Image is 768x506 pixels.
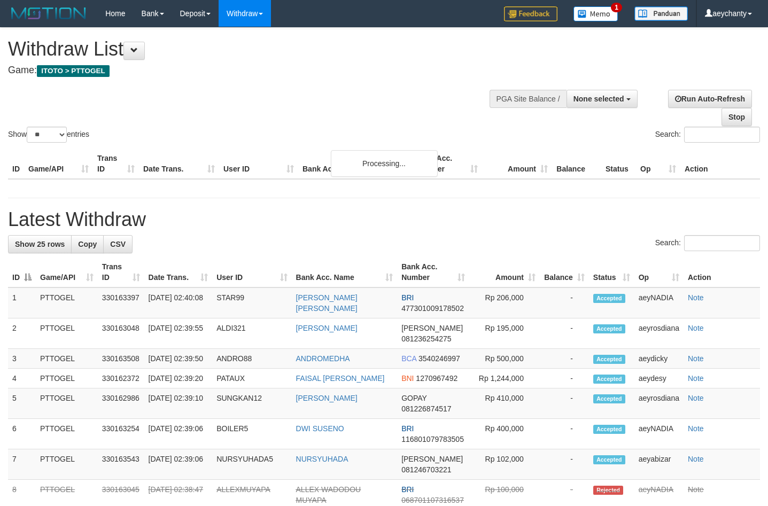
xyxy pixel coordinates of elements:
select: Showentries [27,127,67,143]
td: NURSYUHADA5 [212,449,291,480]
td: Rp 500,000 [469,349,540,369]
h4: Game: [8,65,501,76]
th: Op [636,149,680,179]
td: 3 [8,349,36,369]
img: Feedback.jpg [504,6,557,21]
td: [DATE] 02:39:10 [144,388,213,419]
td: 6 [8,419,36,449]
span: BCA [401,354,416,363]
img: MOTION_logo.png [8,5,89,21]
a: Note [688,293,704,302]
td: 7 [8,449,36,480]
td: - [540,287,589,318]
span: Show 25 rows [15,240,65,248]
img: panduan.png [634,6,688,21]
th: Op: activate to sort column ascending [634,257,684,287]
th: Bank Acc. Number: activate to sort column ascending [397,257,469,287]
td: Rp 195,000 [469,318,540,349]
th: Game/API: activate to sort column ascending [36,257,98,287]
a: ANDROMEDHA [296,354,350,363]
td: 330163397 [98,287,144,318]
a: [PERSON_NAME] [296,324,358,332]
a: Note [688,354,704,363]
a: Show 25 rows [8,235,72,253]
td: 330162372 [98,369,144,388]
a: FAISAL [PERSON_NAME] [296,374,385,383]
a: Copy [71,235,104,253]
span: Copy 3540246997 to clipboard [418,354,460,363]
a: CSV [103,235,133,253]
td: Rp 1,244,000 [469,369,540,388]
td: Rp 102,000 [469,449,540,480]
label: Search: [655,127,760,143]
td: BOILER5 [212,419,291,449]
span: BNI [401,374,414,383]
span: Accepted [593,375,625,384]
td: 2 [8,318,36,349]
button: None selected [567,90,638,108]
th: Trans ID: activate to sort column ascending [98,257,144,287]
span: Accepted [593,324,625,333]
td: 330163543 [98,449,144,480]
a: Stop [722,108,752,126]
span: BRI [401,424,414,433]
img: Button%20Memo.svg [573,6,618,21]
td: STAR99 [212,287,291,318]
div: PGA Site Balance / [490,90,567,108]
td: PATAUX [212,369,291,388]
td: aeyNADIA [634,287,684,318]
span: None selected [573,95,624,103]
span: 1 [611,3,622,12]
div: Processing... [331,150,438,177]
span: Accepted [593,394,625,403]
td: 1 [8,287,36,318]
a: Note [688,485,704,494]
label: Search: [655,235,760,251]
a: Note [688,424,704,433]
td: Rp 410,000 [469,388,540,419]
td: aeyrosdiana [634,388,684,419]
td: 330163254 [98,419,144,449]
td: 330163508 [98,349,144,369]
th: Bank Acc. Number [412,149,482,179]
a: Note [688,455,704,463]
td: - [540,419,589,449]
th: ID: activate to sort column descending [8,257,36,287]
a: Run Auto-Refresh [668,90,752,108]
label: Show entries [8,127,89,143]
a: Note [688,374,704,383]
td: - [540,449,589,480]
th: Date Trans. [139,149,219,179]
td: Rp 206,000 [469,287,540,318]
span: Copy [78,240,97,248]
td: PTTOGEL [36,318,98,349]
td: [DATE] 02:39:50 [144,349,213,369]
td: PTTOGEL [36,287,98,318]
td: ANDRO88 [212,349,291,369]
td: PTTOGEL [36,349,98,369]
td: - [540,318,589,349]
span: Copy 477301009178502 to clipboard [401,304,464,313]
span: Accepted [593,455,625,464]
span: Copy 068701107316537 to clipboard [401,496,464,504]
td: PTTOGEL [36,449,98,480]
td: [DATE] 02:39:55 [144,318,213,349]
td: ALDI321 [212,318,291,349]
span: [PERSON_NAME] [401,324,463,332]
input: Search: [684,235,760,251]
td: 4 [8,369,36,388]
span: Copy 081246703221 to clipboard [401,465,451,474]
input: Search: [684,127,760,143]
a: ALLEX WADODOU MUYAPA [296,485,361,504]
span: GOPAY [401,394,426,402]
th: Bank Acc. Name: activate to sort column ascending [292,257,398,287]
td: 330162986 [98,388,144,419]
span: Copy 1270967492 to clipboard [416,374,457,383]
th: Action [680,149,760,179]
td: - [540,369,589,388]
span: CSV [110,240,126,248]
td: [DATE] 02:39:20 [144,369,213,388]
td: PTTOGEL [36,419,98,449]
td: aeyrosdiana [634,318,684,349]
td: 330163048 [98,318,144,349]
